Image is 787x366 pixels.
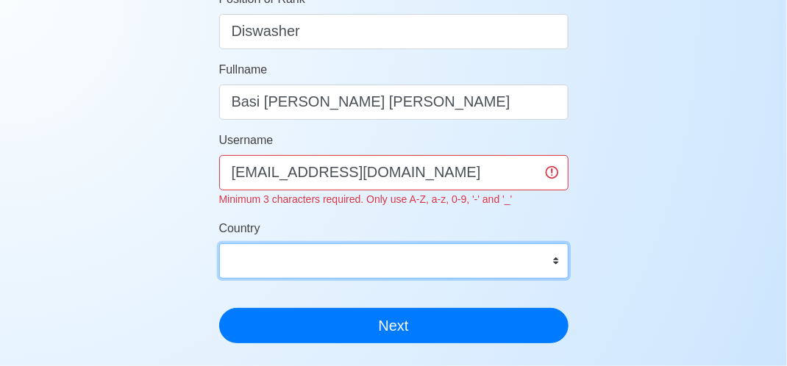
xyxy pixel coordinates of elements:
[219,63,268,76] span: Fullname
[219,193,513,205] small: Minimum 3 characters required. Only use A-Z, a-z, 0-9, '-' and '_'
[219,155,569,190] input: Ex. donaldcris
[219,14,569,49] input: ex. 2nd Officer w/Master License
[219,220,260,237] label: Country
[219,308,569,343] button: Next
[219,134,274,146] span: Username
[219,85,569,120] input: Your Fullname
